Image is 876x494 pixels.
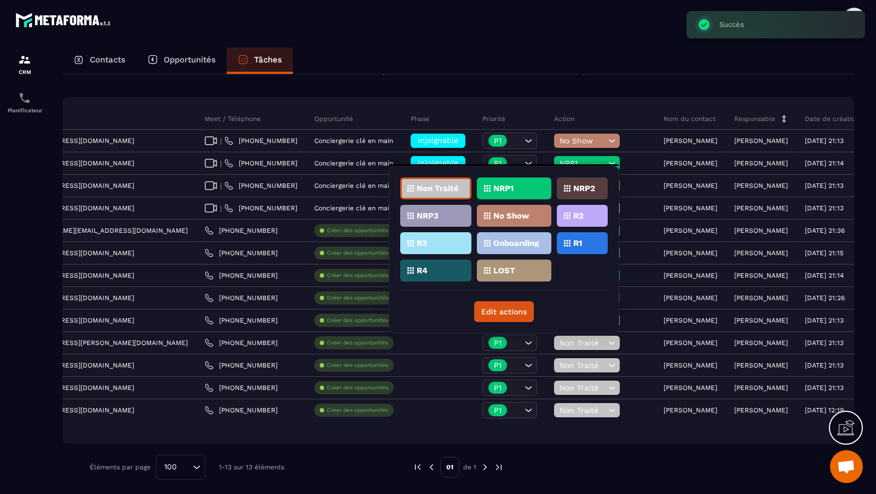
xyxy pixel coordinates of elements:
input: Search for option [181,461,190,473]
a: [PHONE_NUMBER] [224,159,297,168]
a: formationformationCRM [3,45,47,83]
p: [PERSON_NAME] [664,159,717,167]
span: Non Traité [560,406,606,415]
p: R2 [573,212,584,220]
p: [PERSON_NAME] [664,204,717,212]
p: [PERSON_NAME] [664,272,717,279]
span: | [220,204,222,212]
img: prev [427,462,436,472]
p: [PERSON_NAME] [734,204,788,212]
p: Phase [411,114,429,123]
p: 01 [440,457,459,478]
p: Non Traité [417,185,459,192]
p: Planificateur [3,107,47,113]
p: [DATE] 21:13 [805,137,844,145]
span: NRP1 [560,159,606,168]
img: logo [15,10,114,30]
p: [PERSON_NAME] [734,339,788,347]
div: Search for option [156,455,205,480]
p: [DATE] 21:36 [805,227,845,234]
p: Conciergerie clé en main [314,182,393,189]
span: injoignable [418,158,458,167]
p: Tâches [254,55,282,65]
p: [DATE] 21:26 [805,294,845,302]
p: [DATE] 21:14 [805,159,844,167]
img: next [494,462,504,472]
p: Opportunités [164,55,216,65]
p: [DATE] 21:14 [805,272,844,279]
p: Action [554,114,574,123]
p: P1 [494,406,502,414]
p: P1 [494,137,502,145]
p: [PERSON_NAME] [664,339,717,347]
p: [PERSON_NAME] [664,361,717,369]
p: NRP1 [493,185,514,192]
p: [PERSON_NAME] [734,317,788,324]
a: [PHONE_NUMBER] [205,316,278,325]
a: [PHONE_NUMBER] [205,338,278,347]
div: Ouvrir le chat [830,450,863,483]
p: Créer des opportunités [327,227,388,234]
p: Créer des opportunités [327,294,388,302]
span: | [220,137,222,145]
a: Opportunités [136,48,227,74]
p: Nom du contact [664,114,716,123]
p: [PERSON_NAME] [734,227,788,234]
img: formation [18,53,31,66]
span: injoignable [418,136,458,145]
p: [PERSON_NAME] [734,406,788,414]
p: [PERSON_NAME] [664,384,717,392]
p: Créer des opportunités [327,361,388,369]
span: 100 [160,461,181,473]
p: Onboarding [493,239,539,247]
p: [PERSON_NAME] [664,294,717,302]
p: Conciergerie clé en main [314,159,393,167]
img: next [480,462,490,472]
p: [PERSON_NAME] [734,249,788,257]
span: Non Traité [560,383,606,392]
p: NRP2 [573,185,595,192]
p: Créer des opportunités [327,249,388,257]
a: [PHONE_NUMBER] [205,361,278,370]
p: [DATE] 21:13 [805,204,844,212]
a: schedulerschedulerPlanificateur [3,83,47,122]
a: [PHONE_NUMBER] [205,249,278,257]
p: Créer des opportunités [327,406,388,414]
a: [PHONE_NUMBER] [224,136,297,145]
p: 1-13 sur 13 éléments [219,463,284,471]
p: P1 [494,361,502,369]
p: P1 [494,339,502,347]
img: scheduler [18,91,31,105]
p: [PERSON_NAME] [734,182,788,189]
p: [DATE] 21:13 [805,384,844,392]
p: [PERSON_NAME] [734,361,788,369]
p: [DATE] 21:15 [805,249,844,257]
p: Conciergerie clé en main [314,137,393,145]
p: Priorité [482,114,505,123]
p: [PERSON_NAME] [664,227,717,234]
p: [PERSON_NAME] [734,159,788,167]
p: Responsable [734,114,775,123]
p: [DATE] 21:13 [805,361,844,369]
p: [PERSON_NAME] [664,317,717,324]
p: [PERSON_NAME] [664,249,717,257]
p: Créer des opportunités [327,272,388,279]
button: Edit actions [474,301,534,322]
p: Conciergerie clé en main [314,204,393,212]
p: de 1 [463,463,476,472]
p: Meet / Téléphone [205,114,261,123]
p: R3 [417,239,427,247]
p: No Show [493,212,529,220]
span: | [220,182,222,190]
p: [PERSON_NAME] [664,182,717,189]
a: [PHONE_NUMBER] [224,204,297,212]
span: | [220,159,222,168]
p: Contacts [90,55,125,65]
p: CRM [3,69,47,75]
a: [PHONE_NUMBER] [205,294,278,302]
p: Créer des opportunités [327,339,388,347]
span: Non Traité [560,338,606,347]
p: Créer des opportunités [327,317,388,324]
p: [PERSON_NAME] [734,384,788,392]
p: [PERSON_NAME] [734,272,788,279]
